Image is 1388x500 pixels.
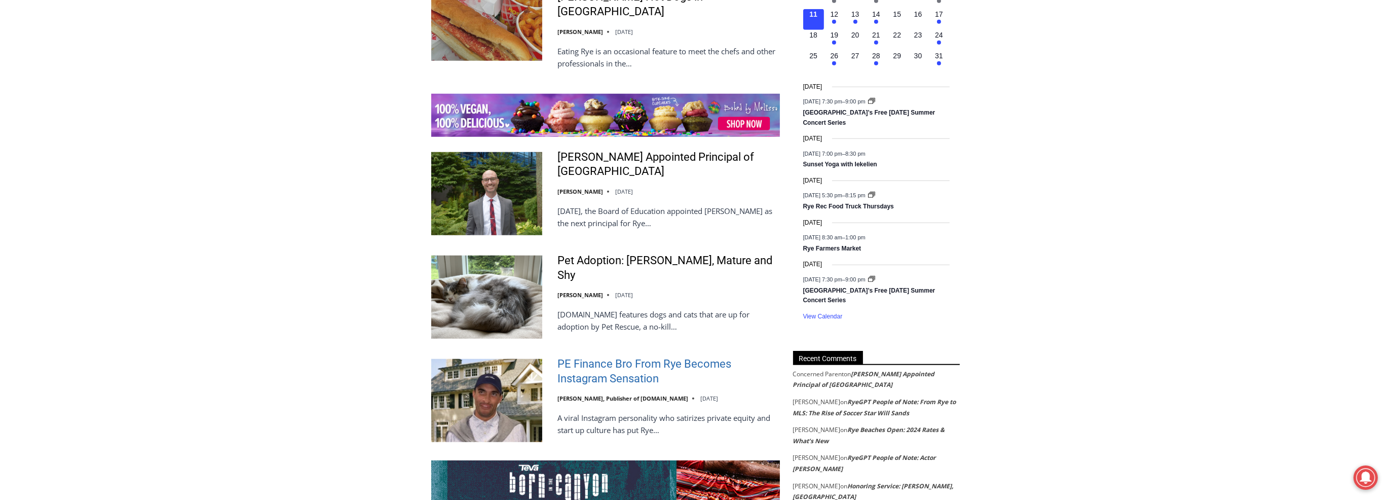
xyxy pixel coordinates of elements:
a: RyeGPT People of Note: Actor [PERSON_NAME] [793,453,936,473]
time: 15 [893,10,901,18]
time: [DATE] [803,134,822,144]
time: 14 [872,10,880,18]
time: 26 [831,52,839,60]
button: 30 [908,51,928,72]
time: – [803,235,866,241]
time: 16 [914,10,922,18]
time: 13 [851,10,859,18]
time: [DATE] [803,176,822,186]
p: [DATE], the Board of Education appointed [PERSON_NAME] as the next principal for Rye… [557,205,780,229]
time: 23 [914,31,922,39]
button: 27 [845,51,866,72]
span: 8:15 pm [845,193,866,199]
em: Has events [937,20,941,24]
em: Has events [937,61,941,65]
time: [DATE] [803,82,822,92]
h4: Book [PERSON_NAME]'s Good Humor for Your Event [309,11,353,39]
a: [PERSON_NAME] [557,188,603,195]
em: Has events [874,41,878,45]
em: Has events [853,20,857,24]
p: A viral Instagram personality who satirizes private equity and start up culture has put Rye… [557,412,780,436]
a: Book [PERSON_NAME]'s Good Humor for Your Event [301,3,366,46]
time: 20 [851,31,859,39]
button: 26 Has events [824,51,845,72]
time: 27 [851,52,859,60]
a: Rye Farmers Market [803,245,861,253]
time: 18 [809,31,817,39]
a: [PERSON_NAME] [557,291,603,299]
a: RyeGPT People of Note: From Rye to MLS: The Rise of Soccer Star Will Sands [793,398,956,417]
button: 22 [887,30,908,51]
a: Sunset Yoga with Iekelien [803,161,877,169]
time: – [803,193,867,199]
time: – [803,151,866,157]
span: [PERSON_NAME] [793,482,841,490]
span: Intern @ [DOMAIN_NAME] [265,101,470,124]
img: Pet Adoption: Mona, Mature and Shy [431,256,542,339]
span: [DATE] 7:00 pm [803,151,842,157]
button: 21 Has events [866,30,886,51]
button: 25 [803,51,824,72]
a: Intern @ [DOMAIN_NAME] [244,98,491,126]
button: 18 [803,30,824,51]
span: 9:00 pm [845,99,866,105]
div: "The first chef I interviewed talked about coming to [GEOGRAPHIC_DATA] from [GEOGRAPHIC_DATA] in ... [256,1,479,98]
button: 13 Has events [845,9,866,30]
em: Has events [832,41,836,45]
button: 12 Has events [824,9,845,30]
span: [PERSON_NAME] [793,398,841,406]
button: 23 [908,30,928,51]
span: [DATE] 7:30 pm [803,99,842,105]
img: Baked by Melissa [431,94,780,137]
footer: on [793,369,960,390]
button: 11 [803,9,824,30]
a: Rye Rec Food Truck Thursdays [803,203,894,211]
time: 12 [831,10,839,18]
button: 14 Has events [866,9,886,30]
p: [DOMAIN_NAME] features dogs and cats that are up for adoption by Pet Rescue, a no-kill… [557,308,780,333]
em: Has events [937,41,941,45]
button: 16 [908,9,928,30]
time: – [803,276,867,282]
time: [DATE] [615,28,633,35]
em: Has events [874,61,878,65]
em: Has events [874,20,878,24]
a: [PERSON_NAME] [557,28,603,35]
button: 28 Has events [866,51,886,72]
button: 20 [845,30,866,51]
span: [PERSON_NAME] [793,425,841,434]
span: 9:00 pm [845,276,866,282]
div: Located at [STREET_ADDRESS][PERSON_NAME] [104,63,149,121]
em: Has events [832,61,836,65]
span: [DATE] 7:30 pm [803,276,842,282]
a: View Calendar [803,313,843,320]
img: PE Finance Bro From Rye Becomes Instagram Sensation [431,359,542,442]
span: [DATE] 5:30 pm [803,193,842,199]
time: [DATE] [615,291,633,299]
em: Has events [832,20,836,24]
time: 30 [914,52,922,60]
button: 24 Has events [928,30,949,51]
time: 31 [935,52,943,60]
div: No Generators on Trucks so No Noise or Pollution [66,18,250,28]
span: 1:00 pm [845,235,866,241]
span: Concerned Parent [793,370,844,378]
button: 15 [887,9,908,30]
a: Open Tues. - Sun. [PHONE_NUMBER] [1,102,102,126]
button: 17 Has events [928,9,949,30]
button: 29 [887,51,908,72]
a: PE Finance Bro From Rye Becomes Instagram Sensation [557,357,780,386]
time: [DATE] [803,218,822,228]
time: – [803,99,867,105]
a: Rye Beaches Open: 2024 Rates & What’s New [793,425,945,445]
time: [DATE] [700,395,718,402]
time: 22 [893,31,901,39]
a: [GEOGRAPHIC_DATA]’s Free [DATE] Summer Concert Series [803,109,935,127]
span: Open Tues. - Sun. [PHONE_NUMBER] [3,104,99,143]
button: 31 Has events [928,51,949,72]
footer: on [793,452,960,474]
a: [PERSON_NAME] Appointed Principal of [GEOGRAPHIC_DATA] [793,370,935,389]
time: [DATE] [615,188,633,195]
footer: on [793,424,960,446]
a: [GEOGRAPHIC_DATA]’s Free [DATE] Summer Concert Series [803,287,935,305]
